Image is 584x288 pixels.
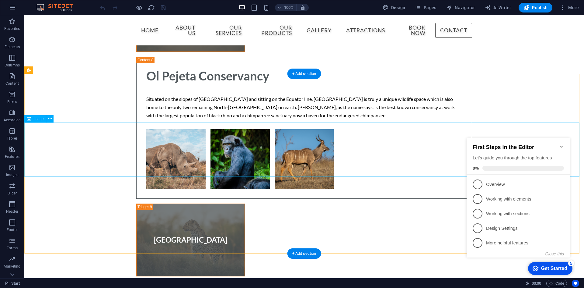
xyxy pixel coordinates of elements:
[532,280,541,287] span: 00 00
[300,5,305,10] i: On resize automatically adjust zoom level to fit chosen device.
[5,63,20,68] p: Columns
[7,246,18,251] p: Forms
[525,280,541,287] h6: Session time
[2,62,106,77] li: Working with elements
[485,5,511,11] span: AI Writer
[33,117,43,121] span: Image
[287,248,321,259] div: + Add section
[380,3,408,12] div: Design (Ctrl+Alt+Y)
[7,99,17,104] p: Boxes
[2,77,106,92] li: Working with sections
[6,172,19,177] p: Images
[77,137,103,142] div: Get Started
[9,26,100,32] div: Let's guide you through the top features
[7,227,18,232] p: Footer
[482,3,514,12] button: AI Writer
[9,15,100,21] h2: First Steps in the Editor
[22,81,95,88] p: Working with sections
[7,136,18,141] p: Tables
[22,52,95,59] p: Overview
[2,48,106,62] li: Overview
[5,280,20,287] a: Click to cancel selection. Double-click to open Pages
[380,3,408,12] button: Design
[4,118,21,123] p: Accordion
[557,3,581,12] button: More
[519,3,552,12] button: Publish
[446,5,475,11] span: Navigator
[4,26,20,31] p: Favorites
[284,4,294,11] h6: 100%
[5,44,20,49] p: Elements
[415,5,436,11] span: Pages
[2,92,106,106] li: Design Settings
[287,69,321,79] div: + Add section
[560,5,579,11] span: More
[81,122,100,127] button: Close this
[22,111,95,117] p: More helpful features
[104,131,110,137] div: 5
[536,281,537,286] span: :
[9,37,18,41] span: 0%
[275,4,297,11] button: 100%
[8,191,17,196] p: Slider
[5,81,19,86] p: Content
[412,3,439,12] button: Pages
[6,209,18,214] p: Header
[549,280,564,287] span: Code
[4,264,20,269] p: Marketing
[383,5,405,11] span: Design
[572,280,579,287] button: Usercentrics
[523,5,547,11] span: Publish
[148,4,155,11] button: reload
[2,106,106,121] li: More helpful features
[5,154,19,159] p: Features
[22,67,95,73] p: Working with elements
[135,4,143,11] button: Click here to leave preview mode and continue editing
[148,4,155,11] i: Reload page
[64,133,108,146] div: Get Started 5 items remaining, 0% complete
[35,4,81,11] img: Editor Logo
[444,3,478,12] button: Navigator
[95,15,100,20] div: Minimize checklist
[546,280,567,287] button: Code
[22,96,95,102] p: Design Settings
